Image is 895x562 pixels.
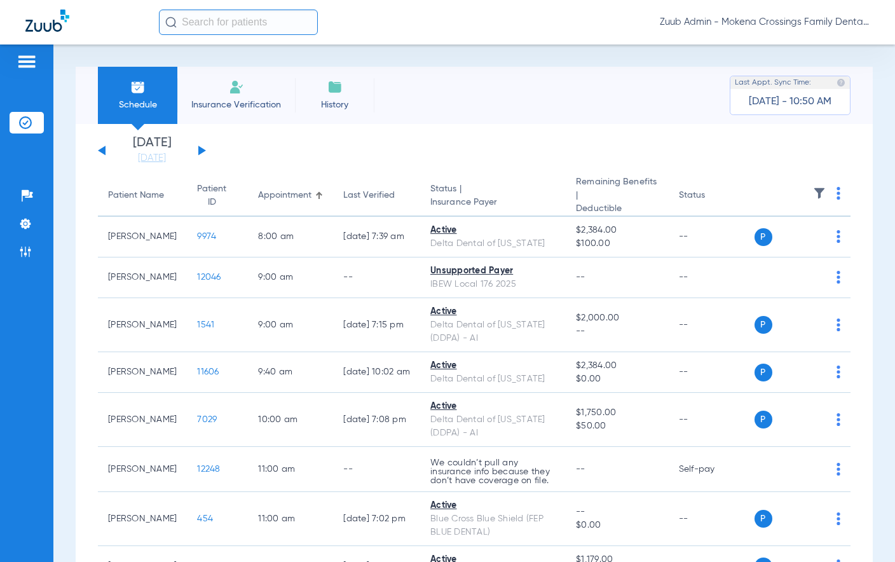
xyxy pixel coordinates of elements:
img: group-dot-blue.svg [837,271,840,284]
img: group-dot-blue.svg [837,187,840,200]
div: Unsupported Payer [430,264,556,278]
span: Schedule [107,99,168,111]
img: Manual Insurance Verification [229,79,244,95]
img: group-dot-blue.svg [837,230,840,243]
td: 8:00 AM [248,217,333,257]
div: Active [430,400,556,413]
td: [DATE] 10:02 AM [333,352,420,393]
li: [DATE] [114,137,190,165]
span: -- [576,273,585,282]
td: 9:40 AM [248,352,333,393]
div: Last Verified [343,189,395,202]
span: $1,750.00 [576,406,658,420]
td: -- [333,257,420,298]
td: [PERSON_NAME] [98,217,187,257]
img: hamburger-icon [17,54,37,69]
td: -- [669,393,755,447]
span: P [755,364,772,381]
td: -- [333,447,420,492]
td: [DATE] 7:08 PM [333,393,420,447]
span: 7029 [197,415,217,424]
td: [DATE] 7:39 AM [333,217,420,257]
span: $100.00 [576,237,658,250]
span: P [755,316,772,334]
img: group-dot-blue.svg [837,366,840,378]
td: -- [669,492,755,546]
input: Search for patients [159,10,318,35]
img: group-dot-blue.svg [837,319,840,331]
td: [PERSON_NAME] [98,352,187,393]
div: Delta Dental of [US_STATE] (DDPA) - AI [430,319,556,345]
td: [PERSON_NAME] [98,447,187,492]
div: Last Verified [343,189,410,202]
td: 9:00 AM [248,298,333,352]
span: [DATE] - 10:50 AM [749,95,831,108]
td: Self-pay [669,447,755,492]
td: 9:00 AM [248,257,333,298]
img: filter.svg [813,187,826,200]
div: Active [430,224,556,237]
td: 11:00 AM [248,492,333,546]
td: 11:00 AM [248,447,333,492]
p: We couldn’t pull any insurance info because they don’t have coverage on file. [430,458,556,485]
img: History [327,79,343,95]
span: -- [576,505,658,519]
div: Active [430,305,556,319]
th: Status [669,175,755,217]
span: -- [576,325,658,338]
th: Status | [420,175,566,217]
span: $50.00 [576,420,658,433]
span: -- [576,465,585,474]
span: P [755,228,772,246]
span: 12046 [197,273,221,282]
span: $2,384.00 [576,359,658,373]
div: Delta Dental of [US_STATE] (DDPA) - AI [430,413,556,440]
td: [PERSON_NAME] [98,492,187,546]
img: group-dot-blue.svg [837,413,840,426]
div: Patient Name [108,189,177,202]
td: [DATE] 7:15 PM [333,298,420,352]
td: [PERSON_NAME] [98,298,187,352]
td: -- [669,217,755,257]
div: Appointment [258,189,311,202]
div: Delta Dental of [US_STATE] [430,237,556,250]
span: $0.00 [576,373,658,386]
th: Remaining Benefits | [566,175,668,217]
div: Blue Cross Blue Shield (FEP BLUE DENTAL) [430,512,556,539]
span: Insurance Payer [430,196,556,209]
img: last sync help info [837,78,845,87]
td: -- [669,352,755,393]
img: Search Icon [165,17,177,28]
td: -- [669,298,755,352]
img: Zuub Logo [25,10,69,32]
span: $0.00 [576,519,658,532]
div: Patient ID [197,182,226,209]
div: Appointment [258,189,323,202]
img: Schedule [130,79,146,95]
td: [DATE] 7:02 PM [333,492,420,546]
span: Insurance Verification [187,99,285,111]
td: [PERSON_NAME] [98,257,187,298]
span: History [304,99,365,111]
span: 11606 [197,367,219,376]
span: $2,384.00 [576,224,658,237]
img: group-dot-blue.svg [837,463,840,476]
span: $2,000.00 [576,312,658,325]
span: P [755,411,772,428]
span: 454 [197,514,213,523]
span: Last Appt. Sync Time: [735,76,811,89]
span: Deductible [576,202,658,216]
div: Active [430,499,556,512]
img: group-dot-blue.svg [837,512,840,525]
div: Patient Name [108,189,164,202]
div: Delta Dental of [US_STATE] [430,373,556,386]
div: IBEW Local 176 2025 [430,278,556,291]
span: P [755,510,772,528]
span: 1541 [197,320,214,329]
span: Zuub Admin - Mokena Crossings Family Dental [660,16,870,29]
td: 10:00 AM [248,393,333,447]
div: Patient ID [197,182,238,209]
span: 9974 [197,232,216,241]
a: [DATE] [114,152,190,165]
div: Active [430,359,556,373]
